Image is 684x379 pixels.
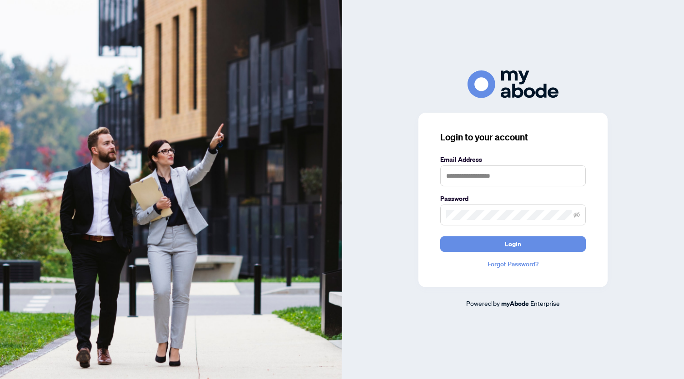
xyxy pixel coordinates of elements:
[573,212,580,218] span: eye-invisible
[440,155,586,165] label: Email Address
[468,70,558,98] img: ma-logo
[466,299,500,307] span: Powered by
[440,194,586,204] label: Password
[505,237,521,251] span: Login
[440,259,586,269] a: Forgot Password?
[440,236,586,252] button: Login
[501,299,529,309] a: myAbode
[440,131,586,144] h3: Login to your account
[530,299,560,307] span: Enterprise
